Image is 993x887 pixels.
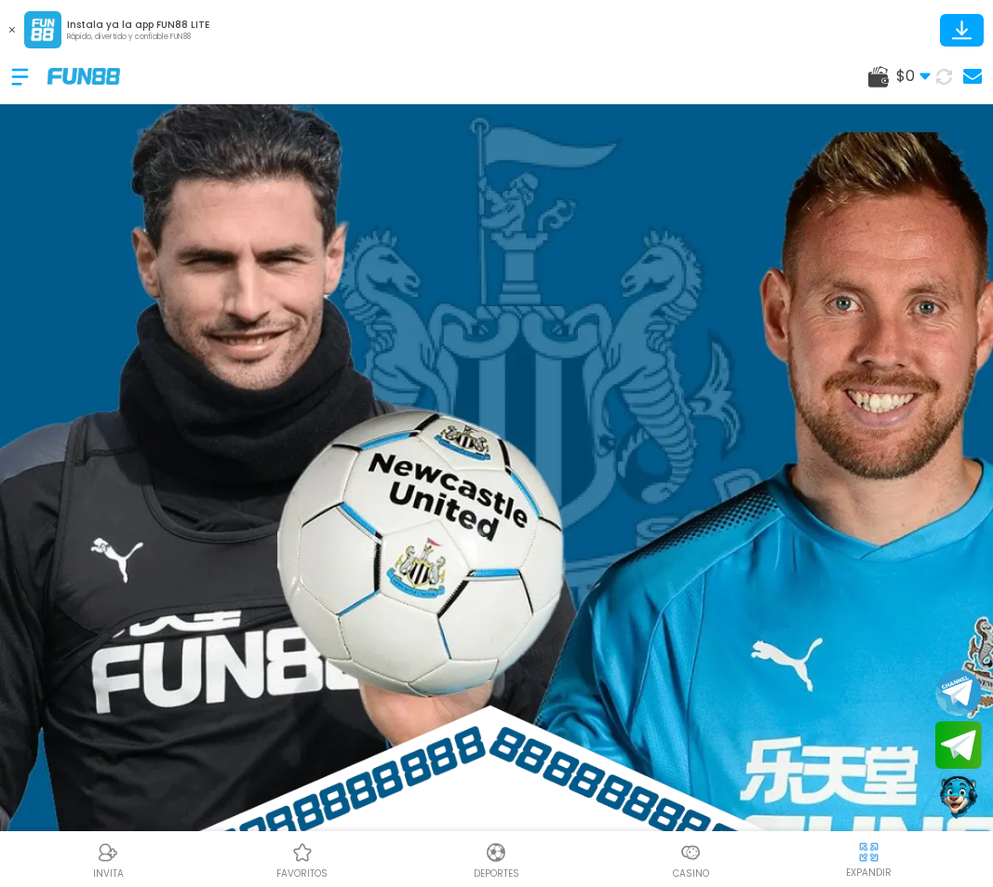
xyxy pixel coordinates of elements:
[206,839,400,880] a: Casino FavoritosCasino Favoritosfavoritos
[594,839,788,880] a: CasinoCasinoCasino
[97,841,119,864] img: Referral
[291,841,314,864] img: Casino Favoritos
[67,18,209,32] p: Instala ya la app FUN88 LITE
[474,867,519,880] p: Deportes
[679,841,702,864] img: Casino
[93,867,124,880] p: INVITA
[896,65,931,87] span: $ 0
[276,867,328,880] p: favoritos
[399,839,594,880] a: DeportesDeportesDeportes
[24,11,61,48] img: App Logo
[935,773,982,822] button: Contact customer service
[673,867,709,880] p: Casino
[935,668,982,717] button: Join telegram channel
[47,68,120,84] img: Company Logo
[67,32,209,43] p: Rápido, divertido y confiable FUN88
[11,839,206,880] a: ReferralReferralINVITA
[485,841,507,864] img: Deportes
[857,840,880,864] img: hide
[935,721,982,770] button: Join telegram
[846,866,892,880] p: EXPANDIR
